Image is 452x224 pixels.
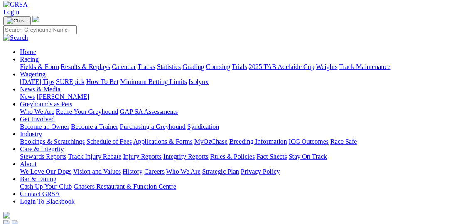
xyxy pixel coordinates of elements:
a: How To Bet [86,78,119,85]
a: SUREpick [56,78,84,85]
a: Applications & Forms [133,138,193,145]
a: [PERSON_NAME] [37,93,89,100]
img: Search [3,34,28,42]
div: Get Involved [20,123,449,130]
a: Rules & Policies [210,153,255,160]
img: logo-grsa-white.png [3,212,10,219]
a: Injury Reports [123,153,162,160]
a: Weights [316,63,338,70]
div: Industry [20,138,449,145]
a: Login [3,8,19,15]
a: Racing [20,56,39,63]
a: Vision and Values [73,168,121,175]
a: Bar & Dining [20,175,56,182]
a: Strategic Plan [202,168,239,175]
a: Syndication [187,123,219,130]
div: About [20,168,449,175]
a: Track Maintenance [339,63,391,70]
a: Contact GRSA [20,190,60,197]
a: ICG Outcomes [289,138,329,145]
a: Coursing [206,63,231,70]
a: Tracks [138,63,155,70]
a: GAP SA Assessments [120,108,178,115]
a: Chasers Restaurant & Function Centre [74,183,176,190]
a: Purchasing a Greyhound [120,123,186,130]
a: Stewards Reports [20,153,66,160]
a: Who We Are [20,108,54,115]
button: Toggle navigation [3,16,31,25]
input: Search [3,25,77,34]
a: Get Involved [20,116,55,123]
a: 2025 TAB Adelaide Cup [249,63,314,70]
div: Racing [20,63,449,71]
a: Become an Owner [20,123,69,130]
a: Integrity Reports [163,153,209,160]
a: About [20,160,37,167]
div: Wagering [20,78,449,86]
a: Calendar [112,63,136,70]
a: We Love Our Dogs [20,168,71,175]
a: Race Safe [330,138,357,145]
a: Retire Your Greyhound [56,108,118,115]
a: Careers [144,168,165,175]
a: Grading [183,63,204,70]
a: Trials [232,63,247,70]
a: Greyhounds as Pets [20,101,72,108]
a: Track Injury Rebate [68,153,121,160]
a: Statistics [157,63,181,70]
img: Close [7,17,27,24]
a: Isolynx [189,78,209,85]
a: [DATE] Tips [20,78,54,85]
a: Breeding Information [229,138,287,145]
a: Stay On Track [289,153,327,160]
div: Greyhounds as Pets [20,108,449,116]
img: GRSA [3,1,28,8]
a: Home [20,48,36,55]
a: Schedule of Fees [86,138,132,145]
a: History [123,168,142,175]
a: Care & Integrity [20,145,64,153]
a: Fields & Form [20,63,59,70]
a: News & Media [20,86,61,93]
a: Bookings & Scratchings [20,138,85,145]
div: News & Media [20,93,449,101]
img: logo-grsa-white.png [32,16,39,22]
a: Login To Blackbook [20,198,75,205]
a: Become a Trainer [71,123,118,130]
a: Results & Replays [61,63,110,70]
a: News [20,93,35,100]
div: Bar & Dining [20,183,449,190]
a: Cash Up Your Club [20,183,72,190]
a: Privacy Policy [241,168,280,175]
a: Minimum Betting Limits [120,78,187,85]
a: MyOzChase [194,138,228,145]
div: Care & Integrity [20,153,449,160]
a: Industry [20,130,42,138]
a: Wagering [20,71,46,78]
a: Fact Sheets [257,153,287,160]
a: Who We Are [166,168,201,175]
